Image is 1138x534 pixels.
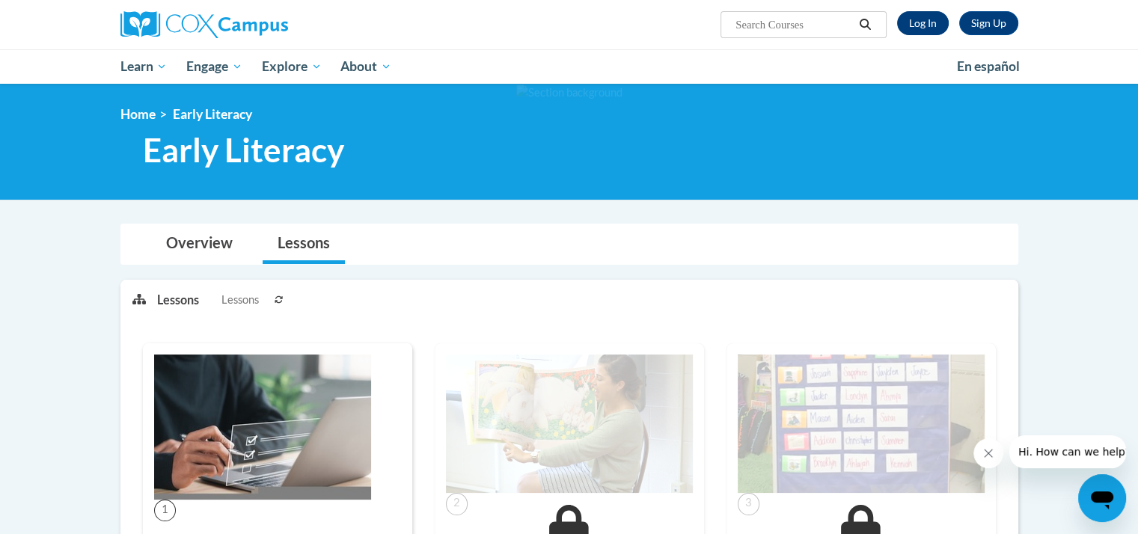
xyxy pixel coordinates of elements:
[516,85,622,101] img: Section background
[973,438,1003,468] iframe: Close message
[151,224,248,264] a: Overview
[177,49,252,84] a: Engage
[446,493,468,515] span: 2
[947,51,1030,82] a: En español
[738,493,759,515] span: 3
[157,292,199,308] p: Lessons
[331,49,401,84] a: About
[9,10,121,22] span: Hi. How can we help?
[957,58,1020,74] span: En español
[173,106,252,122] span: Early Literacy
[186,58,242,76] span: Engage
[154,500,176,521] span: 1
[120,11,288,38] img: Cox Campus
[734,16,854,34] input: Search Courses
[446,355,693,494] img: Course Image
[120,58,167,76] span: Learn
[252,49,331,84] a: Explore
[897,11,949,35] a: Log In
[1009,435,1126,468] iframe: Message from company
[262,58,322,76] span: Explore
[854,16,876,34] button: Search
[120,106,156,122] a: Home
[959,11,1018,35] a: Register
[154,355,371,500] img: Course Image
[98,49,1041,84] div: Main menu
[263,224,345,264] a: Lessons
[120,11,405,38] a: Cox Campus
[1078,474,1126,522] iframe: Button to launch messaging window
[340,58,391,76] span: About
[738,355,985,494] img: Course Image
[221,292,259,308] span: Lessons
[111,49,177,84] a: Learn
[143,130,344,170] span: Early Literacy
